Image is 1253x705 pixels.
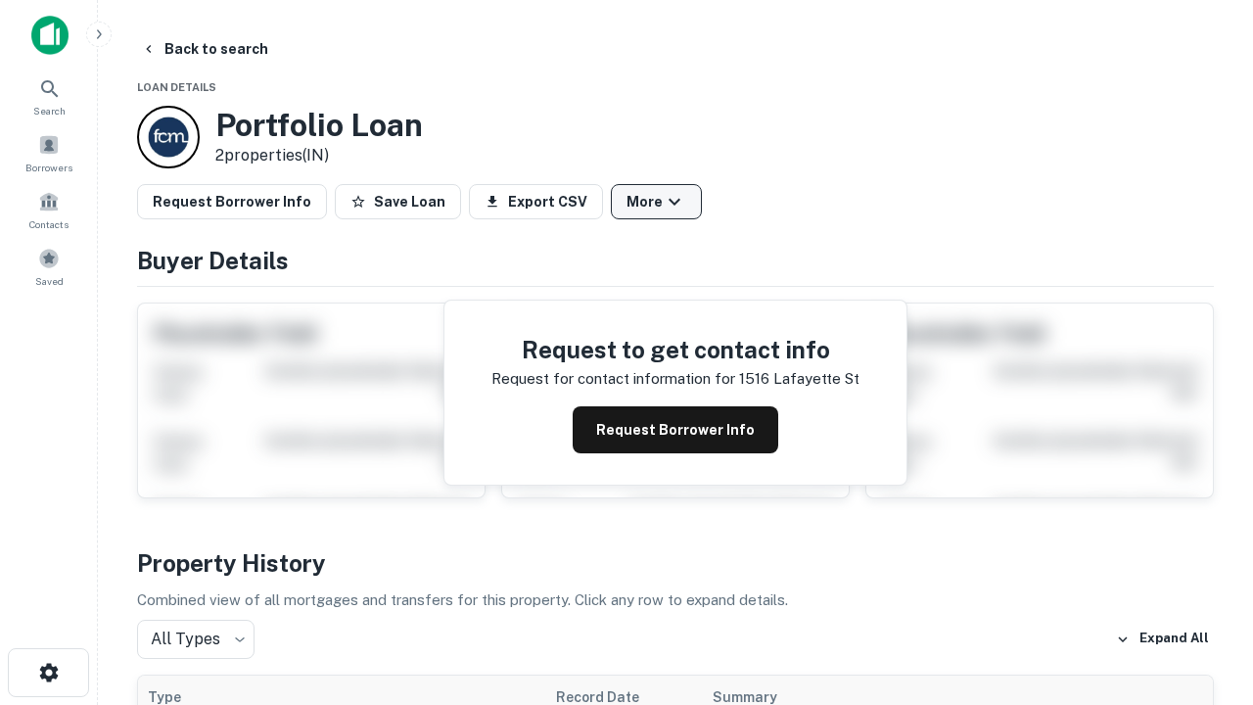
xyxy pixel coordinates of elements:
p: Request for contact information for [491,367,735,391]
h4: Property History [137,545,1214,581]
span: Saved [35,273,64,289]
span: Borrowers [25,160,72,175]
button: More [611,184,702,219]
a: Borrowers [6,126,92,179]
h3: Portfolio Loan [215,107,423,144]
a: Saved [6,240,92,293]
button: Save Loan [335,184,461,219]
p: Combined view of all mortgages and transfers for this property. Click any row to expand details. [137,588,1214,612]
p: 1516 lafayette st [739,367,859,391]
iframe: Chat Widget [1155,486,1253,580]
h4: Request to get contact info [491,332,859,367]
a: Contacts [6,183,92,236]
span: Search [33,103,66,118]
button: Back to search [133,31,276,67]
span: Loan Details [137,81,216,93]
h4: Buyer Details [137,243,1214,278]
button: Request Borrower Info [573,406,778,453]
img: capitalize-icon.png [31,16,69,55]
p: 2 properties (IN) [215,144,423,167]
button: Expand All [1111,625,1214,654]
button: Export CSV [469,184,603,219]
div: All Types [137,620,255,659]
button: Request Borrower Info [137,184,327,219]
span: Contacts [29,216,69,232]
a: Search [6,70,92,122]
